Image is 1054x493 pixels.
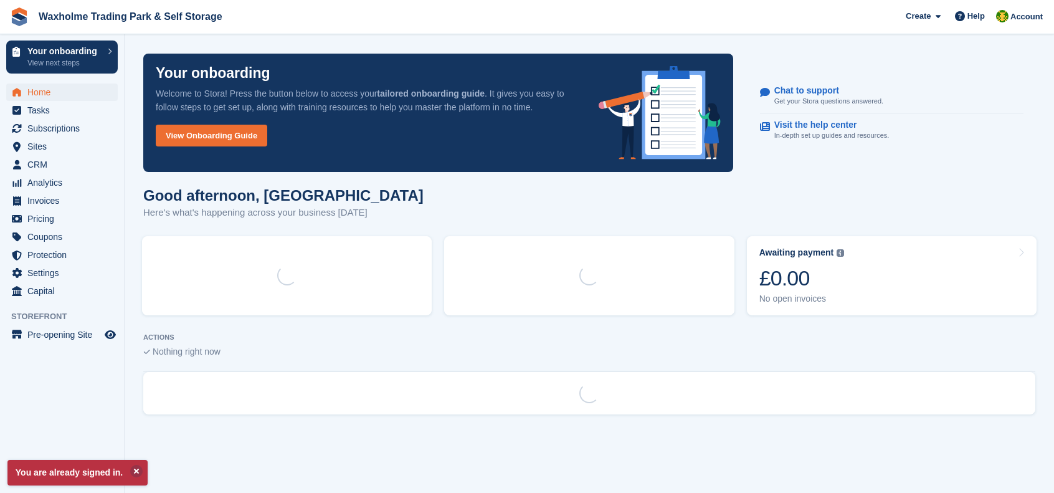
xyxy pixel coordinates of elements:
img: icon-info-grey-7440780725fd019a000dd9b08b2336e03edf1995a4989e88bcd33f0948082b44.svg [837,249,844,257]
a: menu [6,264,118,282]
span: Protection [27,246,102,264]
div: £0.00 [759,266,845,291]
span: Home [27,84,102,101]
strong: tailored onboarding guide [377,89,485,98]
p: Welcome to Stora! Press the button below to access your . It gives you easy to follow steps to ge... [156,87,579,114]
img: Waxholme Self Storage [996,10,1009,22]
span: Analytics [27,174,102,191]
p: In-depth set up guides and resources. [774,130,890,141]
span: Invoices [27,192,102,209]
h1: Good afternoon, [GEOGRAPHIC_DATA] [143,187,424,204]
span: Subscriptions [27,120,102,137]
p: Here's what's happening across your business [DATE] [143,206,424,220]
a: menu [6,102,118,119]
a: menu [6,282,118,300]
p: Your onboarding [27,47,102,55]
span: Create [906,10,931,22]
span: Help [967,10,985,22]
span: Storefront [11,310,124,323]
p: Your onboarding [156,66,270,80]
a: Visit the help center In-depth set up guides and resources. [760,113,1023,147]
span: Pre-opening Site [27,326,102,343]
a: View Onboarding Guide [156,125,267,146]
span: Settings [27,264,102,282]
img: onboarding-info-6c161a55d2c0e0a8cae90662b2fe09162a5109e8cc188191df67fb4f79e88e88.svg [599,66,721,160]
span: CRM [27,156,102,173]
a: Your onboarding View next steps [6,41,118,74]
a: Awaiting payment £0.00 No open invoices [747,236,1037,315]
a: menu [6,138,118,155]
span: Account [1010,11,1043,23]
p: Chat to support [774,85,873,96]
img: blank_slate_check_icon-ba018cac091ee9be17c0a81a6c232d5eb81de652e7a59be601be346b1b6ddf79.svg [143,350,150,355]
a: menu [6,210,118,227]
a: Chat to support Get your Stora questions answered. [760,79,1023,113]
a: menu [6,192,118,209]
div: Awaiting payment [759,247,834,258]
span: Tasks [27,102,102,119]
span: Capital [27,282,102,300]
a: menu [6,84,118,101]
span: Nothing right now [153,347,221,357]
a: menu [6,156,118,173]
a: menu [6,120,118,137]
a: Waxholme Trading Park & Self Storage [34,6,227,27]
p: You are already signed in. [7,460,148,486]
a: Preview store [103,327,118,342]
span: Sites [27,138,102,155]
a: menu [6,174,118,191]
a: menu [6,228,118,246]
a: menu [6,246,118,264]
span: Pricing [27,210,102,227]
span: Coupons [27,228,102,246]
p: View next steps [27,57,102,69]
a: menu [6,326,118,343]
p: Get your Stora questions answered. [774,96,883,107]
img: stora-icon-8386f47178a22dfd0bd8f6a31ec36ba5ce8667c1dd55bd0f319d3a0aa187defe.svg [10,7,29,26]
p: Visit the help center [774,120,880,130]
p: ACTIONS [143,333,1035,342]
div: No open invoices [759,294,845,304]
